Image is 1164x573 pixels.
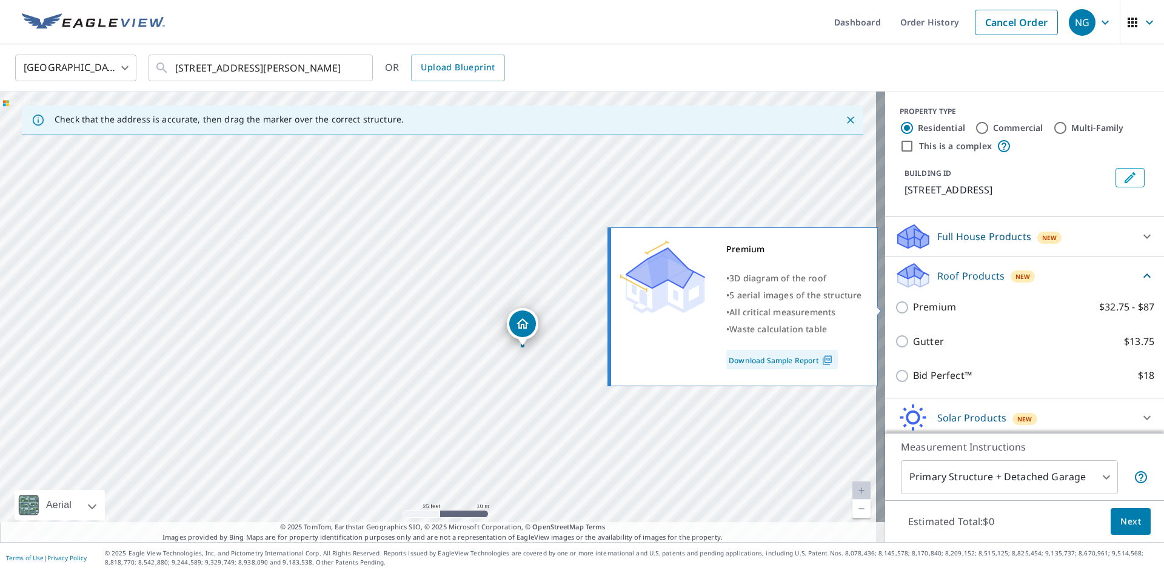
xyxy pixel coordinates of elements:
[819,355,835,366] img: Pdf Icon
[901,460,1118,494] div: Primary Structure + Detached Garage
[6,554,87,561] p: |
[913,368,972,383] p: Bid Perfect™
[421,60,495,75] span: Upload Blueprint
[918,122,965,134] label: Residential
[15,51,136,85] div: [GEOGRAPHIC_DATA]
[913,300,956,315] p: Premium
[280,522,606,532] span: © 2025 TomTom, Earthstar Geographics SIO, © 2025 Microsoft Corporation, ©
[105,549,1158,567] p: © 2025 Eagle View Technologies, Inc. and Pictometry International Corp. All Rights Reserved. Repo...
[975,10,1058,35] a: Cancel Order
[993,122,1043,134] label: Commercial
[729,272,826,284] span: 3D diagram of the roof
[852,500,871,518] a: Current Level 20, Zoom Out
[726,270,862,287] div: •
[1015,272,1031,281] span: New
[507,308,538,346] div: Dropped pin, building 1, Residential property, 2509 Parkside Dr Garland, TX 75040
[729,306,835,318] span: All critical measurements
[852,481,871,500] a: Current Level 20, Zoom In Disabled
[905,183,1111,197] p: [STREET_ADDRESS]
[729,323,827,335] span: Waste calculation table
[385,55,505,81] div: OR
[1099,300,1154,315] p: $32.75 - $87
[913,334,944,349] p: Gutter
[1134,470,1148,484] span: Your report will include the primary structure and a detached garage if one exists.
[901,440,1148,454] p: Measurement Instructions
[937,410,1006,425] p: Solar Products
[895,261,1154,290] div: Roof ProductsNew
[55,114,404,125] p: Check that the address is accurate, then drag the marker over the correct structure.
[726,241,862,258] div: Premium
[895,222,1154,251] div: Full House ProductsNew
[1138,368,1154,383] p: $18
[175,51,348,85] input: Search by address or latitude-longitude
[1071,122,1124,134] label: Multi-Family
[1124,334,1154,349] p: $13.75
[1017,414,1032,424] span: New
[1069,9,1095,36] div: NG
[532,522,583,531] a: OpenStreetMap
[895,403,1154,432] div: Solar ProductsNew
[729,289,861,301] span: 5 aerial images of the structure
[6,554,44,562] a: Terms of Use
[898,508,1004,535] p: Estimated Total: $0
[726,350,838,369] a: Download Sample Report
[15,490,105,520] div: Aerial
[1120,514,1141,529] span: Next
[726,304,862,321] div: •
[22,13,165,32] img: EV Logo
[919,140,992,152] label: This is a complex
[843,112,858,128] button: Close
[937,229,1031,244] p: Full House Products
[726,287,862,304] div: •
[1111,508,1151,535] button: Next
[586,522,606,531] a: Terms
[620,241,705,313] img: Premium
[726,321,862,338] div: •
[905,168,951,178] p: BUILDING ID
[1115,168,1145,187] button: Edit building 1
[42,490,75,520] div: Aerial
[937,269,1005,283] p: Roof Products
[411,55,504,81] a: Upload Blueprint
[900,106,1149,117] div: PROPERTY TYPE
[47,554,87,562] a: Privacy Policy
[1042,233,1057,243] span: New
